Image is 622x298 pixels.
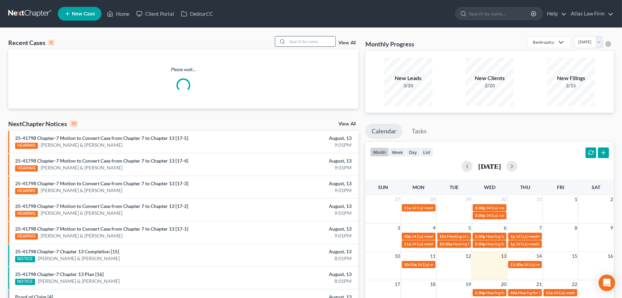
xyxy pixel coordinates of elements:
[571,252,578,260] span: 15
[404,234,411,239] span: 10a
[365,124,403,139] a: Calendar
[503,224,507,232] span: 6
[41,164,122,171] a: [PERSON_NAME] & [PERSON_NAME]
[547,82,595,89] div: 2/15
[72,11,95,16] span: New Case
[447,234,559,239] span: Meeting of creditors for [PERSON_NAME] & [PERSON_NAME]
[465,252,472,260] span: 12
[244,180,352,187] div: August, 13
[465,74,514,82] div: New Clients
[15,188,38,194] div: HEARING
[500,195,507,203] span: 30
[104,8,133,20] a: Home
[500,280,507,288] span: 20
[244,164,352,171] div: 9:01PM
[567,8,613,20] a: Atlas Law Firm
[520,184,530,190] span: Thu
[15,256,35,262] div: NOTICE
[389,147,406,157] button: week
[378,184,388,190] span: Sun
[510,290,517,295] span: 10a
[536,195,543,203] span: 31
[538,224,543,232] span: 7
[15,279,35,285] div: NOTICE
[48,40,54,46] div: 0
[41,210,122,217] a: [PERSON_NAME] & [PERSON_NAME]
[38,255,120,262] a: [PERSON_NAME] & [PERSON_NAME]
[8,120,78,128] div: NextChapter Notices
[465,280,472,288] span: 19
[15,233,38,240] div: HEARING
[15,158,188,164] a: 25-41798 Chapter-7 Motion to Convert Case from Chapter 7 to Chapter 13 [17-4]
[244,157,352,164] div: August, 13
[475,213,485,218] span: 3:30p
[475,290,485,295] span: 1:30p
[536,280,543,288] span: 21
[244,187,352,194] div: 9:01PM
[547,74,595,82] div: New Filings
[546,290,553,295] span: 11a
[453,241,552,246] span: Hearing for [PERSON_NAME][DEMOGRAPHIC_DATA]
[15,203,188,209] a: 25-41798 Chapter-7 Motion to Convert Case from Chapter 7 to Chapter 13 [17-2]
[486,290,540,295] span: Hearing for [PERSON_NAME]
[500,252,507,260] span: 13
[15,143,38,149] div: HEARING
[486,213,553,218] span: 341(a) meeting for [PERSON_NAME]
[432,224,436,232] span: 4
[553,290,620,295] span: 341(a) meeting for [PERSON_NAME]
[411,234,478,239] span: 341(a) meeting for [PERSON_NAME]
[486,241,540,246] span: Hearing for [PERSON_NAME]
[244,142,352,148] div: 9:01PM
[15,226,188,232] a: 25-41798 Chapter-7 Motion to Convert Case from Chapter 7 to Chapter 13 [17-1]
[244,203,352,210] div: August, 13
[15,180,188,186] a: 25-41798 Chapter-7 Motion to Convert Case from Chapter 7 to Chapter 13 [17-3]
[384,82,432,89] div: 3/20
[365,40,414,48] h3: Monthly Progress
[475,205,485,210] span: 3:30p
[478,163,501,170] h2: [DATE]
[244,210,352,217] div: 9:01PM
[469,7,532,20] input: Search by name...
[38,278,120,285] a: [PERSON_NAME] & [PERSON_NAME]
[557,184,564,190] span: Fri
[592,184,600,190] span: Sat
[450,184,459,190] span: Tue
[510,234,515,239] span: 1p
[244,248,352,255] div: August, 13
[475,241,485,246] span: 1:30p
[429,252,436,260] span: 11
[486,205,553,210] span: 341(a) meeting for [PERSON_NAME]
[475,234,485,239] span: 1:30p
[244,225,352,232] div: August, 13
[15,271,104,277] a: 25-41798 Chapter-7 Chapter 13 Plan [16]
[571,280,578,288] span: 22
[510,262,523,267] span: 11:30a
[439,241,452,246] span: 10:30a
[70,121,78,127] div: 10
[574,224,578,232] span: 8
[516,241,582,246] span: 341(a) meeting for [PERSON_NAME]
[429,280,436,288] span: 18
[244,232,352,239] div: 9:01PM
[544,8,567,20] a: Help
[287,36,335,46] input: Search by name...
[406,147,420,157] button: day
[339,122,356,126] a: View All
[484,184,495,190] span: Wed
[533,39,554,45] div: Bankruptcy
[406,124,433,139] a: Tasks
[404,241,411,246] span: 11a
[244,135,352,142] div: August, 13
[244,255,352,262] div: 8:01PM
[8,66,358,73] p: Please wait...
[468,224,472,232] span: 5
[339,41,356,45] a: View All
[420,147,433,157] button: list
[417,262,484,267] span: 341(a) meeting for [PERSON_NAME]
[397,224,401,232] span: 3
[178,8,216,20] a: DebtorCC
[412,184,425,190] span: Mon
[394,195,401,203] span: 27
[518,290,571,295] span: Hearing for [PERSON_NAME]
[244,271,352,278] div: August, 13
